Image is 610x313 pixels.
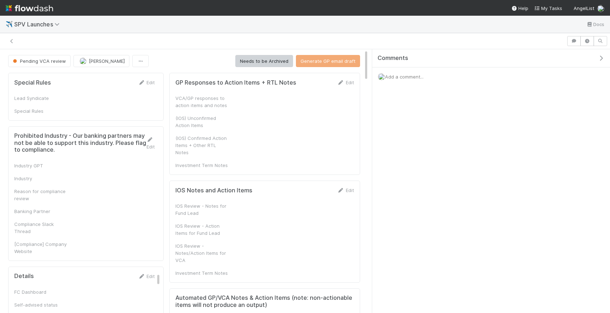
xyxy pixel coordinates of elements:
[14,175,68,182] div: Industry
[138,80,155,85] a: Edit
[14,79,51,86] h5: Special Rules
[14,162,68,169] div: Industry GPT
[14,301,68,308] div: Self-advised status
[175,115,229,129] div: (IOS) Unconfirmed Action Items
[586,20,604,29] a: Docs
[14,107,68,115] div: Special Rules
[378,55,408,62] span: Comments
[6,21,13,27] span: ✈️
[534,5,562,12] a: My Tasks
[175,95,229,109] div: VCA/GP responses to action items and notes
[14,288,68,296] div: FC Dashboard
[511,5,528,12] div: Help
[146,137,155,150] a: Edit
[175,269,229,277] div: Investment Term Notes
[138,273,155,279] a: Edit
[14,95,68,102] div: Lead Syndicate
[337,187,354,193] a: Edit
[175,222,229,237] div: IOS Review - Action Items for Fund Lead
[175,202,229,217] div: IOS Review - Notes for Fund Lead
[175,135,229,156] div: (IOS) Confirmed Action Items + Other RTL Notes
[597,5,604,12] img: avatar_ac990a78-52d7-40f8-b1fe-cbbd1cda261e.png
[14,21,63,28] span: SPV Launches
[14,132,146,153] h5: Prohibited Industry - Our banking partners may not be able to support this industry. Please flag ...
[89,58,125,64] span: [PERSON_NAME]
[175,294,354,308] h5: Automated GP/VCA Notes & Action Items (note: non-actionable items will not produce an output)
[14,221,68,235] div: Compliance Slack Thread
[534,5,562,11] span: My Tasks
[14,273,34,280] h5: Details
[73,55,129,67] button: [PERSON_NAME]
[14,208,68,215] div: Banking Partner
[14,188,68,202] div: Reason for compliance review
[337,80,354,85] a: Edit
[385,74,424,80] span: Add a comment...
[296,55,360,67] button: Generate GP email draft
[175,79,296,86] h5: GP Responses to Action Items + RTL Notes
[574,5,594,11] span: AngelList
[378,73,385,80] img: avatar_ac990a78-52d7-40f8-b1fe-cbbd1cda261e.png
[175,187,252,194] h5: IOS Notes and Action Items
[6,2,53,14] img: logo-inverted-e16ddd16eac7371096b0.svg
[175,242,229,264] div: IOS Review - Notes/Action Items for VCA
[175,162,229,169] div: Investment Term Notes
[235,55,293,67] button: Needs to be Archived
[80,57,87,65] img: avatar_ac990a78-52d7-40f8-b1fe-cbbd1cda261e.png
[14,241,68,255] div: [Compliance] Company Website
